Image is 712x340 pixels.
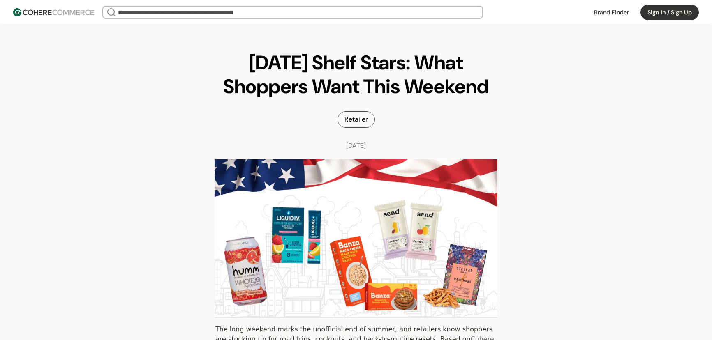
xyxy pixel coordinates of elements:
button: Sign In / Sign Up [640,5,699,20]
div: Retailer [338,111,375,128]
div: [DATE] [346,141,366,151]
h1: [DATE] Shelf Stars: What Shoppers Want This Weekend [208,51,504,98]
img: Cohere Logo [13,8,94,16]
img: notion image [215,159,497,318]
